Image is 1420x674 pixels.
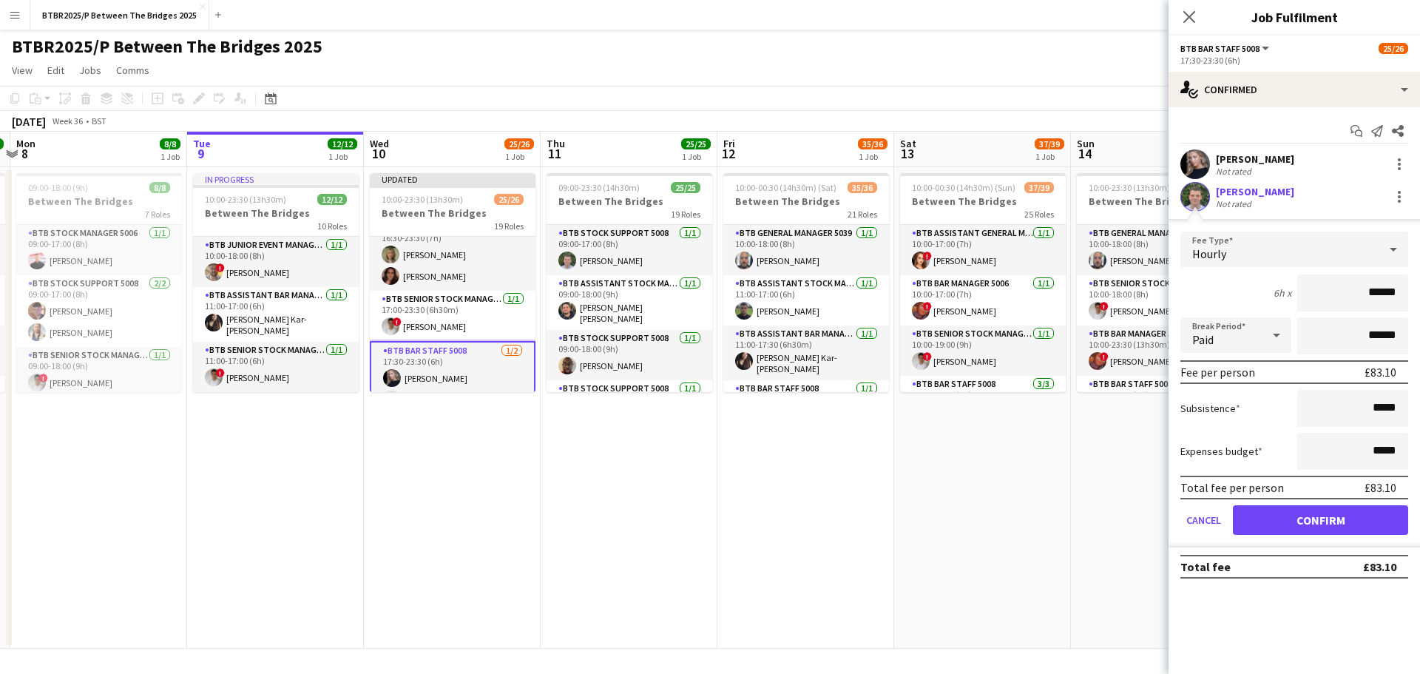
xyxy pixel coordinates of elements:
[1077,195,1242,208] h3: Between The Bridges
[1035,151,1064,162] div: 1 Job
[160,138,180,149] span: 8/8
[923,302,932,311] span: !
[370,291,535,341] app-card-role: BTB Senior Stock Manager 50061/117:00-23:30 (6h30m)![PERSON_NAME]
[1180,55,1408,66] div: 17:30-23:30 (6h)
[900,173,1066,392] app-job-card: 10:00-00:30 (14h30m) (Sun)37/39Between The Bridges25 RolesBTB Assistant General Manager 50061/110...
[494,194,524,205] span: 25/26
[723,275,889,326] app-card-role: BTB Assistant Stock Manager 50061/111:00-17:00 (6h)[PERSON_NAME]
[1100,352,1109,361] span: !
[216,263,225,272] span: !
[1180,505,1227,535] button: Cancel
[547,173,712,392] app-job-card: 09:00-23:30 (14h30m)25/25Between The Bridges19 RolesBTB Stock support 50081/109:00-17:00 (8h)[PER...
[1024,182,1054,193] span: 37/39
[1089,182,1170,193] span: 10:00-23:30 (13h30m)
[1035,138,1064,149] span: 37/39
[547,275,712,330] app-card-role: BTB Assistant Stock Manager 50061/109:00-18:00 (9h)[PERSON_NAME] [PERSON_NAME]
[160,151,180,162] div: 1 Job
[682,151,710,162] div: 1 Job
[1077,225,1242,275] app-card-role: BTB General Manager 50391/110:00-18:00 (8h)[PERSON_NAME]
[1077,173,1242,392] app-job-card: 10:00-23:30 (13h30m)14/14Between The Bridges10 RolesBTB General Manager 50391/110:00-18:00 (8h)[P...
[494,220,524,232] span: 19 Roles
[848,209,877,220] span: 21 Roles
[193,137,211,150] span: Tue
[1365,365,1396,380] div: £83.10
[681,138,711,149] span: 25/25
[216,368,225,377] span: !
[12,64,33,77] span: View
[900,326,1066,376] app-card-role: BTB Senior Stock Manager 50061/110:00-19:00 (9h)![PERSON_NAME]
[900,376,1066,469] app-card-role: BTB Bar Staff 50083/310:30-17:30 (7h)
[149,182,170,193] span: 8/8
[858,138,887,149] span: 35/36
[193,237,359,287] app-card-role: BTB Junior Event Manager 50391/110:00-18:00 (8h)![PERSON_NAME]
[28,182,88,193] span: 09:00-18:00 (9h)
[1180,480,1284,495] div: Total fee per person
[16,347,182,397] app-card-role: BTB Senior Stock Manager 50061/109:00-18:00 (9h)![PERSON_NAME]
[382,194,463,205] span: 10:00-23:30 (13h30m)
[370,173,535,392] app-job-card: Updated10:00-23:30 (13h30m)25/26Between The Bridges19 RolesBTB Host 50081/116:30-20:30 (4h)[PERSO...
[898,145,916,162] span: 13
[73,61,107,80] a: Jobs
[14,145,35,162] span: 8
[1180,43,1271,54] button: BTB Bar Staff 5008
[723,195,889,208] h3: Between The Bridges
[16,137,35,150] span: Mon
[723,380,889,431] app-card-role: BTB Bar Staff 50081/1
[79,64,101,77] span: Jobs
[923,352,932,361] span: !
[12,114,46,129] div: [DATE]
[16,275,182,347] app-card-role: BTB Stock support 50082/209:00-17:00 (8h)[PERSON_NAME][PERSON_NAME]
[504,138,534,149] span: 25/26
[1180,402,1240,415] label: Subsistence
[370,219,535,291] app-card-role: BTB Bar Staff 50082/216:30-23:30 (7h)[PERSON_NAME][PERSON_NAME]
[1216,152,1294,166] div: [PERSON_NAME]
[1192,246,1226,261] span: Hourly
[110,61,155,80] a: Comms
[1180,559,1231,574] div: Total fee
[912,182,1015,193] span: 10:00-00:30 (14h30m) (Sun)
[393,317,402,326] span: !
[558,182,640,193] span: 09:00-23:30 (14h30m)
[723,173,889,392] app-job-card: 10:00-00:30 (14h30m) (Sat)35/36Between The Bridges21 RolesBTB General Manager 50391/110:00-18:00 ...
[191,145,211,162] span: 9
[16,173,182,392] app-job-card: 09:00-18:00 (9h)8/8Between The Bridges7 RolesBTB Stock Manager 50061/109:00-17:00 (8h)[PERSON_NAM...
[547,137,565,150] span: Thu
[16,195,182,208] h3: Between The Bridges
[1216,185,1294,198] div: [PERSON_NAME]
[1100,302,1109,311] span: !
[205,194,286,205] span: 10:00-23:30 (13h30m)
[1363,559,1396,574] div: £83.10
[1192,332,1214,347] span: Paid
[547,380,712,431] app-card-role: BTB Stock support 50081/1
[193,342,359,392] app-card-role: BTB Senior Stock Manager 50061/111:00-17:00 (6h)![PERSON_NAME]
[317,220,347,232] span: 10 Roles
[368,145,389,162] span: 10
[735,182,836,193] span: 10:00-00:30 (14h30m) (Sat)
[116,64,149,77] span: Comms
[1180,43,1260,54] span: BTB Bar Staff 5008
[1077,376,1242,469] app-card-role: BTB Bar Staff 50083/310:30-17:30 (7h)
[544,145,565,162] span: 11
[1169,72,1420,107] div: Confirmed
[1077,137,1095,150] span: Sun
[92,115,106,127] div: BST
[671,209,700,220] span: 19 Roles
[12,36,322,58] h1: BTBR2025/P Between The Bridges 2025
[505,151,533,162] div: 1 Job
[30,1,209,30] button: BTBR2025/P Between The Bridges 2025
[193,173,359,392] div: In progress10:00-23:30 (13h30m)12/12Between The Bridges10 RolesBTB Junior Event Manager 50391/110...
[1077,326,1242,376] app-card-role: BTB Bar Manager 50061/110:00-23:30 (13h30m)![PERSON_NAME]
[370,206,535,220] h3: Between The Bridges
[1233,505,1408,535] button: Confirm
[193,287,359,342] app-card-role: BTB Assistant Bar Manager 50061/111:00-17:00 (6h)[PERSON_NAME] Kar-[PERSON_NAME]
[145,209,170,220] span: 7 Roles
[900,137,916,150] span: Sat
[317,194,347,205] span: 12/12
[859,151,887,162] div: 1 Job
[1274,286,1291,300] div: 6h x
[6,61,38,80] a: View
